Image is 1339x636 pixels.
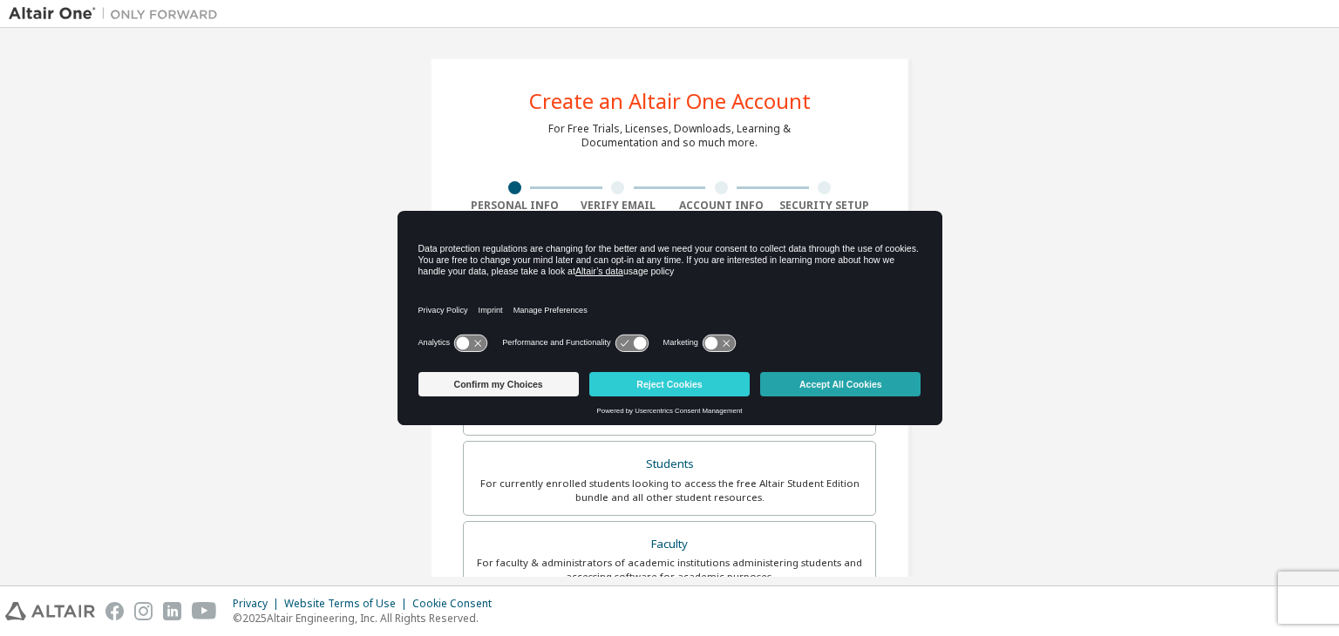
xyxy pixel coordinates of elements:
[163,602,181,620] img: linkedin.svg
[474,477,865,504] div: For currently enrolled students looking to access the free Altair Student Edition bundle and all ...
[773,199,877,213] div: Security Setup
[669,199,773,213] div: Account Info
[284,597,412,611] div: Website Terms of Use
[134,602,153,620] img: instagram.svg
[105,602,124,620] img: facebook.svg
[412,597,502,611] div: Cookie Consent
[474,532,865,557] div: Faculty
[474,556,865,584] div: For faculty & administrators of academic institutions administering students and accessing softwa...
[548,122,791,150] div: For Free Trials, Licenses, Downloads, Learning & Documentation and so much more.
[474,452,865,477] div: Students
[192,602,217,620] img: youtube.svg
[5,602,95,620] img: altair_logo.svg
[529,91,811,112] div: Create an Altair One Account
[463,199,567,213] div: Personal Info
[233,611,502,626] p: © 2025 Altair Engineering, Inc. All Rights Reserved.
[233,597,284,611] div: Privacy
[567,199,670,213] div: Verify Email
[9,5,227,23] img: Altair One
